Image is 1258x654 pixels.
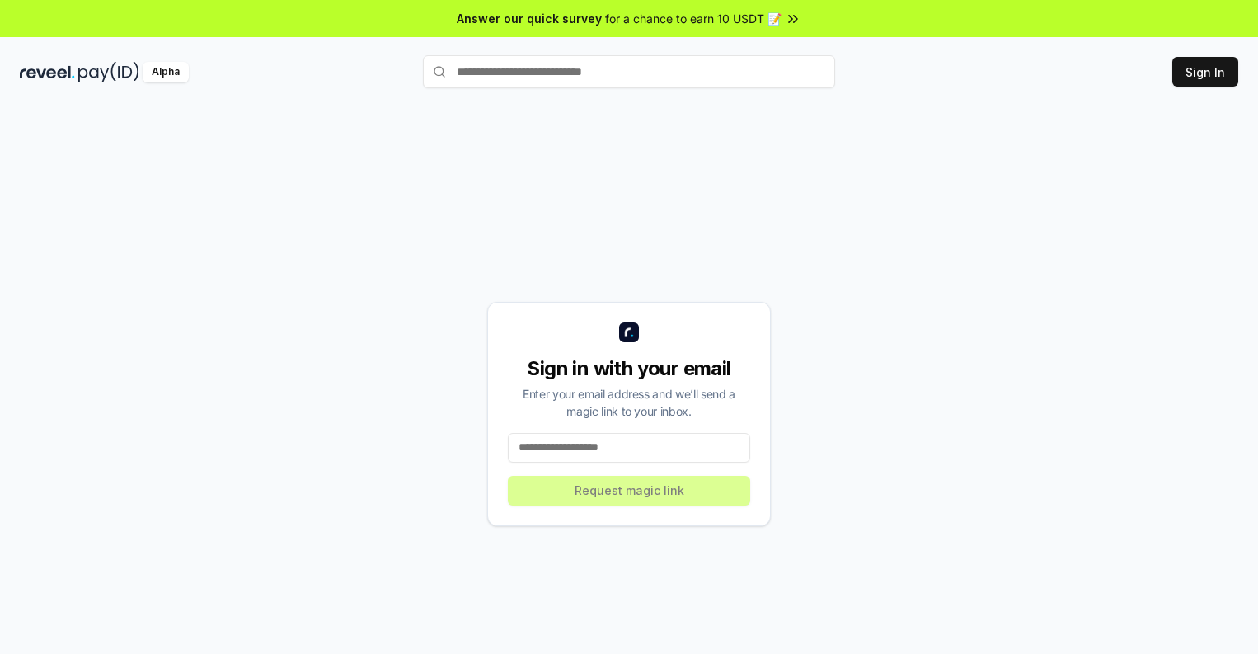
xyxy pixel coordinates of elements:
[20,62,75,82] img: reveel_dark
[143,62,189,82] div: Alpha
[1172,57,1238,87] button: Sign In
[78,62,139,82] img: pay_id
[508,355,750,382] div: Sign in with your email
[619,322,639,342] img: logo_small
[605,10,782,27] span: for a chance to earn 10 USDT 📝
[508,385,750,420] div: Enter your email address and we’ll send a magic link to your inbox.
[457,10,602,27] span: Answer our quick survey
